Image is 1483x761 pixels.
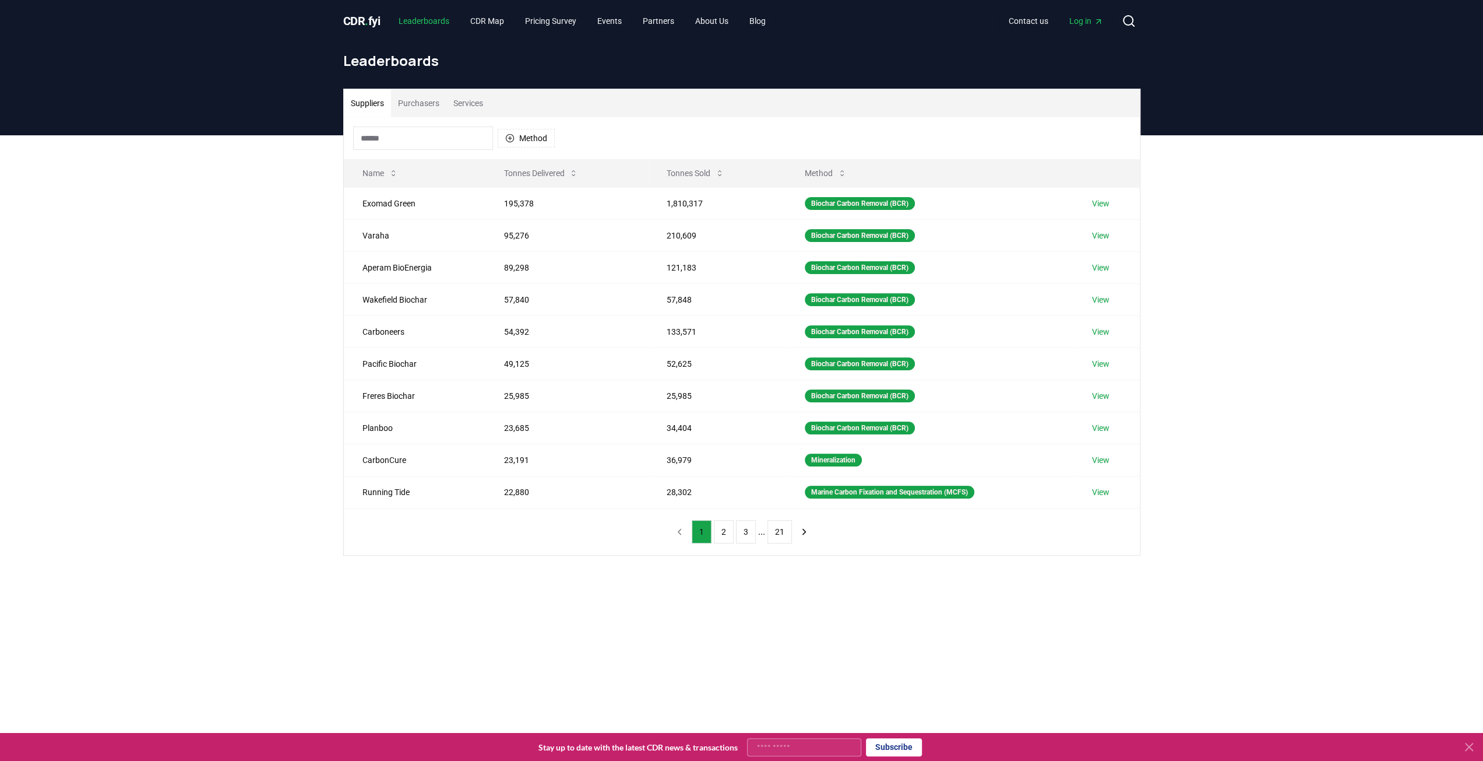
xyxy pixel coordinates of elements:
[461,10,513,31] a: CDR Map
[794,520,814,543] button: next page
[1092,486,1109,498] a: View
[343,13,381,29] a: CDR.fyi
[692,520,711,543] button: 1
[657,162,734,185] button: Tonnes Sold
[648,348,786,380] td: 52,625
[344,251,485,283] td: Aperam BioEnergia
[485,251,647,283] td: 89,298
[795,162,856,185] button: Method
[648,412,786,444] td: 34,404
[633,10,684,31] a: Partners
[485,283,647,315] td: 57,840
[648,219,786,251] td: 210,609
[999,10,1058,31] a: Contact us
[498,129,555,148] button: Method
[485,380,647,412] td: 25,985
[365,14,368,28] span: .
[686,10,738,31] a: About Us
[1069,15,1103,27] span: Log in
[736,520,756,543] button: 3
[1092,358,1109,370] a: View
[648,283,786,315] td: 57,848
[344,315,485,348] td: Carboneers
[805,325,915,338] div: Biochar Carbon Removal (BCR)
[805,357,915,370] div: Biochar Carbon Removal (BCR)
[648,444,786,476] td: 36,979
[485,412,647,444] td: 23,685
[805,293,915,306] div: Biochar Carbon Removal (BCR)
[485,476,647,508] td: 22,880
[805,261,915,274] div: Biochar Carbon Removal (BCR)
[485,187,647,219] td: 195,378
[648,476,786,508] td: 28,302
[805,197,915,210] div: Biochar Carbon Removal (BCR)
[758,525,765,539] li: ...
[391,89,446,117] button: Purchasers
[344,476,485,508] td: Running Tide
[485,315,647,348] td: 54,392
[740,10,775,31] a: Blog
[485,444,647,476] td: 23,191
[1060,10,1112,31] a: Log in
[485,348,647,380] td: 49,125
[999,10,1112,31] nav: Main
[588,10,631,31] a: Events
[494,162,587,185] button: Tonnes Delivered
[767,520,792,543] button: 21
[344,187,485,219] td: Exomad Green
[1092,390,1109,402] a: View
[1092,326,1109,338] a: View
[516,10,586,31] a: Pricing Survey
[485,219,647,251] td: 95,276
[1092,262,1109,273] a: View
[344,348,485,380] td: Pacific Biochar
[1092,198,1109,209] a: View
[1092,454,1109,466] a: View
[343,14,381,28] span: CDR fyi
[344,283,485,315] td: Wakefield Biochar
[446,89,490,117] button: Services
[648,251,786,283] td: 121,183
[648,187,786,219] td: 1,810,317
[714,520,734,543] button: 2
[1092,230,1109,241] a: View
[1092,294,1109,306] a: View
[344,444,485,476] td: CarbonCure
[389,10,459,31] a: Leaderboards
[344,380,485,412] td: Freres Biochar
[344,89,391,117] button: Suppliers
[805,229,915,242] div: Biochar Carbon Removal (BCR)
[805,422,915,434] div: Biochar Carbon Removal (BCR)
[648,380,786,412] td: 25,985
[353,162,407,185] button: Name
[648,315,786,348] td: 133,571
[389,10,775,31] nav: Main
[344,412,485,444] td: Planboo
[805,486,974,499] div: Marine Carbon Fixation and Sequestration (MCFS)
[805,390,915,402] div: Biochar Carbon Removal (BCR)
[805,454,862,467] div: Mineralization
[344,219,485,251] td: Varaha
[343,51,1140,70] h1: Leaderboards
[1092,422,1109,434] a: View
